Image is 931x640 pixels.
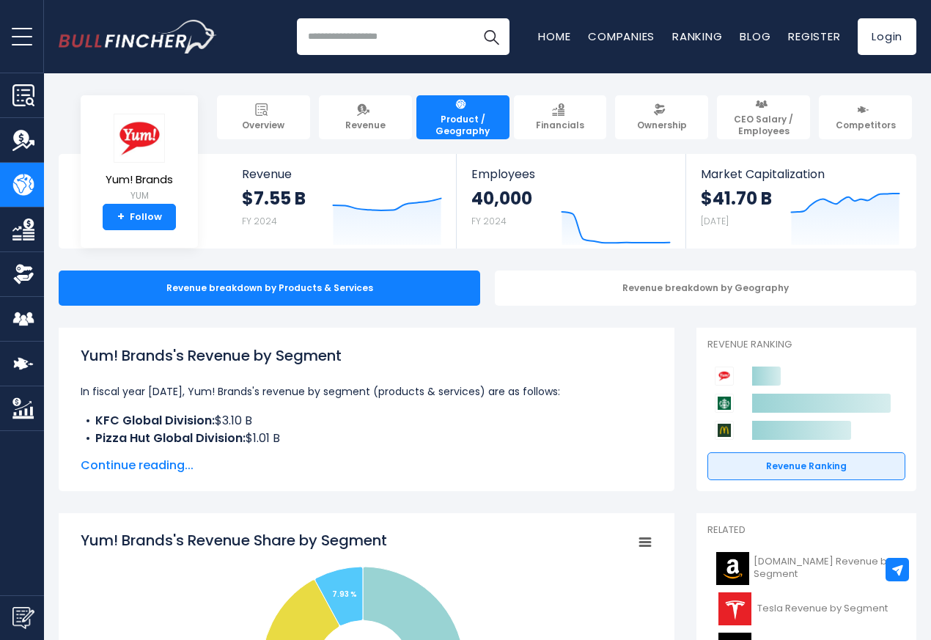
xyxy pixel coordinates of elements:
span: Financials [536,119,584,131]
span: [DOMAIN_NAME] Revenue by Segment [754,556,897,581]
li: $3.10 B [81,412,652,430]
span: Overview [242,119,284,131]
div: Revenue breakdown by Products & Services [59,271,480,306]
a: Home [538,29,570,44]
span: Market Capitalization [701,167,900,181]
span: Yum! Brands [106,174,173,186]
small: YUM [106,189,173,202]
img: AMZN logo [716,552,749,585]
span: Employees [471,167,670,181]
small: FY 2024 [471,215,507,227]
a: Tesla Revenue by Segment [707,589,905,629]
span: Competitors [836,119,896,131]
a: CEO Salary / Employees [717,95,810,139]
a: Companies [588,29,655,44]
li: $1.01 B [81,430,652,447]
img: Starbucks Corporation competitors logo [715,394,734,413]
a: Register [788,29,840,44]
a: Financials [514,95,607,139]
a: Revenue $7.55 B FY 2024 [227,154,457,249]
span: Continue reading... [81,457,652,474]
a: +Follow [103,204,176,230]
strong: $7.55 B [242,187,306,210]
p: Related [707,524,905,537]
b: KFC Global Division: [95,412,215,429]
img: TSLA logo [716,592,753,625]
img: Ownership [12,263,34,285]
a: Overview [217,95,310,139]
a: Market Capitalization $41.70 B [DATE] [686,154,915,249]
img: Bullfincher logo [59,20,217,54]
a: Ranking [672,29,722,44]
strong: 40,000 [471,187,532,210]
a: Product / Geography [416,95,509,139]
a: Revenue [319,95,412,139]
a: Ownership [615,95,708,139]
a: Competitors [819,95,912,139]
tspan: Yum! Brands's Revenue Share by Segment [81,530,387,551]
span: Ownership [637,119,687,131]
small: [DATE] [701,215,729,227]
a: Login [858,18,916,55]
div: Revenue breakdown by Geography [495,271,916,306]
img: McDonald's Corporation competitors logo [715,421,734,440]
strong: + [117,210,125,224]
h1: Yum! Brands's Revenue by Segment [81,345,652,367]
small: FY 2024 [242,215,277,227]
span: CEO Salary / Employees [724,114,803,136]
span: Product / Geography [423,114,503,136]
p: In fiscal year [DATE], Yum! Brands's revenue by segment (products & services) are as follows: [81,383,652,400]
a: [DOMAIN_NAME] Revenue by Segment [707,548,905,589]
a: Revenue Ranking [707,452,905,480]
b: Pizza Hut Global Division: [95,430,246,446]
span: Revenue [242,167,442,181]
span: Revenue [345,119,386,131]
img: Yum! Brands competitors logo [715,367,734,386]
span: Tesla Revenue by Segment [757,603,888,615]
a: Go to homepage [59,20,216,54]
a: Employees 40,000 FY 2024 [457,154,685,249]
a: Blog [740,29,770,44]
button: Search [473,18,509,55]
strong: $41.70 B [701,187,772,210]
p: Revenue Ranking [707,339,905,351]
a: Yum! Brands YUM [105,113,174,205]
tspan: 7.93 % [332,589,357,600]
